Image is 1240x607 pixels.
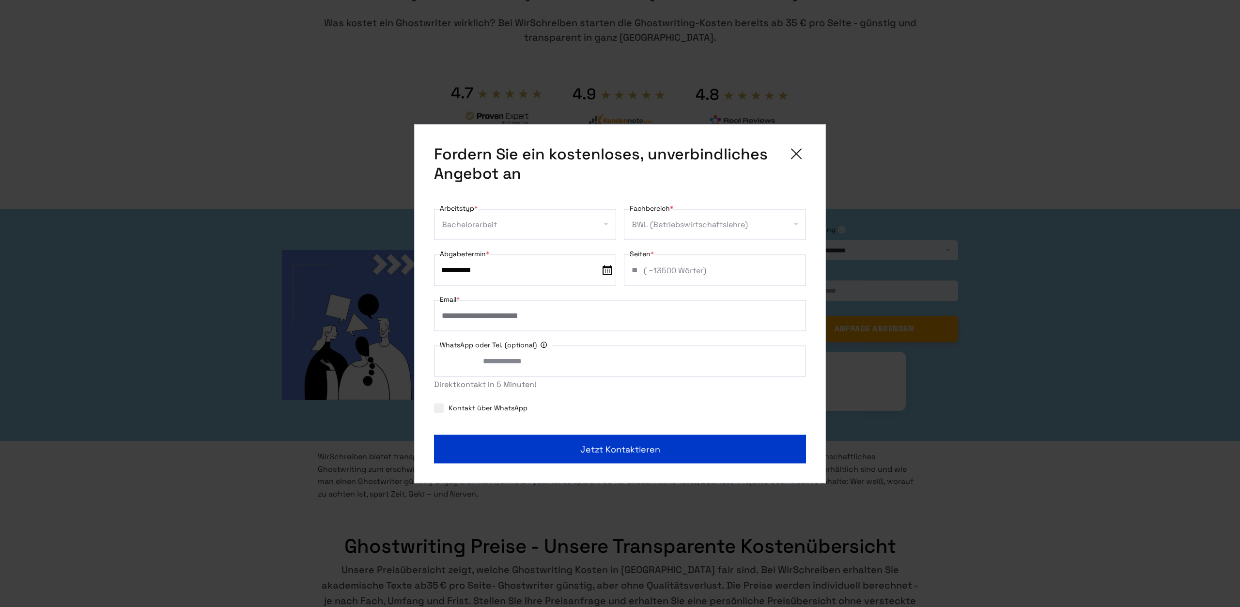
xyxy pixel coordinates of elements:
[440,248,489,259] label: Abgabetermin
[434,254,616,285] input: date
[442,217,497,232] div: Bachelorarbeit
[434,403,527,412] label: Kontakt über WhatsApp
[630,248,654,259] label: Seiten
[440,202,478,214] label: Arbeitstyp
[440,293,460,305] label: Email
[603,265,612,275] img: date
[440,339,552,350] label: WhatsApp oder Tel. (optional)
[434,435,806,463] button: Jetzt kontaktieren
[580,442,660,455] span: Jetzt kontaktieren
[434,376,806,392] div: Direktkontakt in 5 Minuten!
[434,144,779,183] span: Fordern Sie ein kostenloses, unverbindliches Angebot an
[632,217,748,232] div: BWL (Betriebswirtschaftslehre)
[630,202,673,214] label: Fachbereich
